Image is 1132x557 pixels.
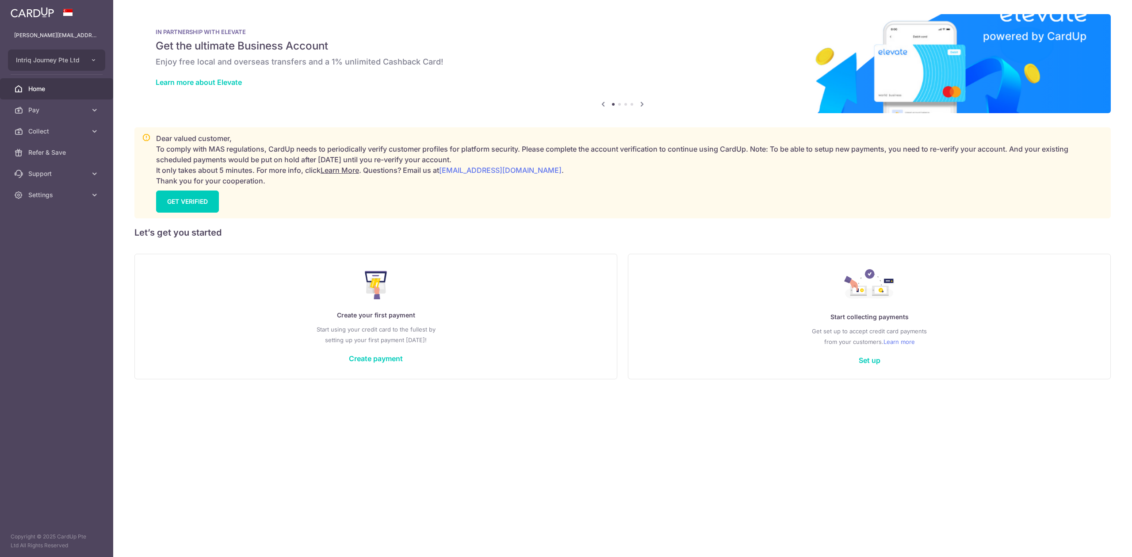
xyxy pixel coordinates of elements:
[156,78,242,87] a: Learn more about Elevate
[859,356,880,365] a: Set up
[14,31,99,40] p: [PERSON_NAME][EMAIL_ADDRESS][DOMAIN_NAME]
[8,50,105,71] button: Intriq Journey Pte Ltd
[156,39,1090,53] h5: Get the ultimate Business Account
[156,57,1090,67] h6: Enjoy free local and overseas transfers and a 1% unlimited Cashback Card!
[883,336,915,347] a: Learn more
[28,148,87,157] span: Refer & Save
[646,326,1093,347] p: Get set up to accept credit card payments from your customers.
[156,133,1103,186] p: Dear valued customer, To comply with MAS regulations, CardUp needs to periodically verify custome...
[844,269,895,301] img: Collect Payment
[156,28,1090,35] p: IN PARTNERSHIP WITH ELEVATE
[365,271,387,299] img: Make Payment
[153,310,599,320] p: Create your first payment
[16,56,81,65] span: Intriq Journey Pte Ltd
[156,191,219,213] a: GET VERIFIED
[349,354,403,363] a: Create payment
[11,7,54,18] img: CardUp
[28,169,87,178] span: Support
[28,127,87,136] span: Collect
[28,84,87,93] span: Home
[28,106,87,114] span: Pay
[28,191,87,199] span: Settings
[439,166,562,175] a: [EMAIL_ADDRESS][DOMAIN_NAME]
[134,14,1111,113] img: Renovation banner
[153,324,599,345] p: Start using your credit card to the fullest by setting up your first payment [DATE]!
[321,166,359,175] a: Learn More
[646,312,1093,322] p: Start collecting payments
[134,225,1111,240] h5: Let’s get you started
